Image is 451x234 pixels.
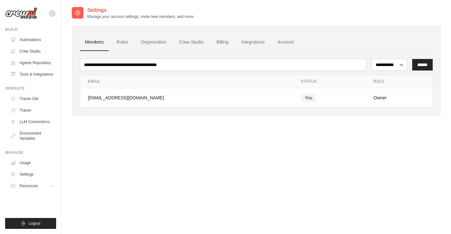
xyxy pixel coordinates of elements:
[88,95,285,101] div: [EMAIL_ADDRESS][DOMAIN_NAME]
[8,181,56,191] button: Resources
[236,34,270,51] a: Integrations
[174,34,209,51] a: Crew Studio
[5,86,56,91] div: Operate
[293,75,366,88] th: Status
[301,93,316,102] span: You
[8,94,56,104] a: Traces Old
[136,34,171,51] a: Organization
[5,7,37,20] img: Logo
[80,75,293,88] th: Email
[87,14,194,19] p: Manage your account settings, invite new members, and more.
[8,105,56,115] a: Traces
[272,34,299,51] a: Account
[211,34,234,51] a: Billing
[8,46,56,56] a: Crew Studio
[20,183,38,188] span: Resources
[8,69,56,79] a: Tools & Integrations
[373,95,425,101] div: Owner
[111,34,133,51] a: Roles
[8,117,56,127] a: LLM Connections
[8,58,56,68] a: Agents Repository
[5,150,56,155] div: Manage
[8,35,56,45] a: Automations
[8,128,56,144] a: Environment Variables
[8,158,56,168] a: Usage
[87,6,194,14] h2: Settings
[5,27,56,32] div: Build
[366,75,432,88] th: Role
[5,218,56,229] button: Logout
[80,34,109,51] a: Members
[29,221,40,226] span: Logout
[8,169,56,180] a: Settings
